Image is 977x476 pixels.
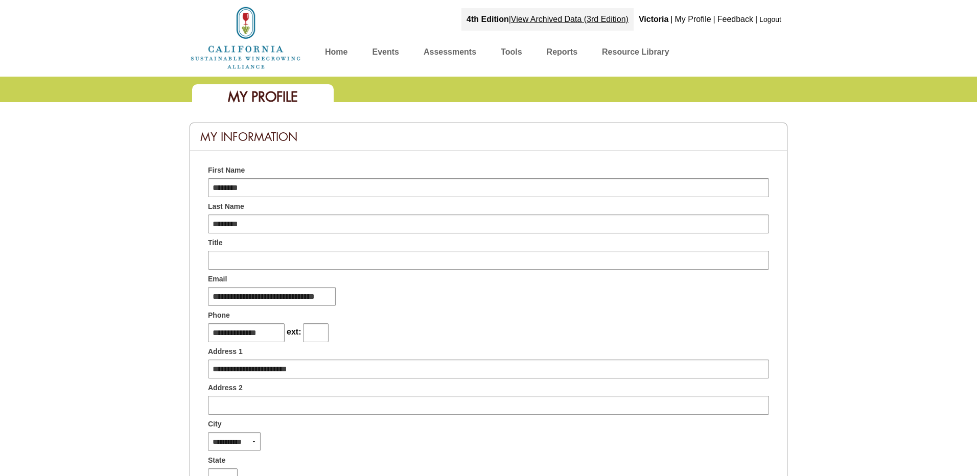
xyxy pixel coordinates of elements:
a: Assessments [424,45,476,63]
a: Reports [547,45,577,63]
a: Tools [501,45,522,63]
span: My Profile [228,88,298,106]
span: Phone [208,310,230,321]
a: My Profile [674,15,711,23]
span: Last Name [208,201,244,212]
a: Resource Library [602,45,669,63]
a: Home [190,33,302,41]
span: ext: [287,327,301,336]
span: Address 1 [208,346,243,357]
span: Title [208,237,223,248]
span: Email [208,274,227,284]
span: Address 2 [208,383,243,393]
a: Events [372,45,399,63]
b: Victoria [639,15,668,23]
span: State [208,455,225,466]
img: logo_cswa2x.png [190,5,302,70]
div: | [712,8,716,31]
span: First Name [208,165,245,176]
a: Home [325,45,347,63]
span: City [208,419,221,430]
div: | [461,8,634,31]
a: Logout [759,15,781,23]
a: Feedback [717,15,753,23]
div: | [754,8,758,31]
a: View Archived Data (3rd Edition) [511,15,629,23]
div: My Information [190,123,787,151]
div: | [669,8,673,31]
strong: 4th Edition [467,15,509,23]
